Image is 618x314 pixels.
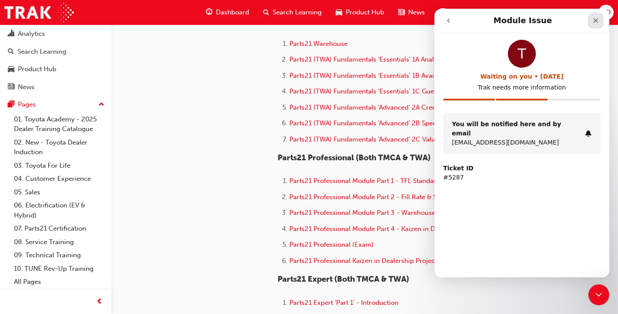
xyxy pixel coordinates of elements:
[199,3,256,21] a: guage-iconDashboard
[3,44,108,60] a: Search Learning
[10,199,108,222] a: 06. Electrification (EV & Hybrid)
[98,99,104,110] span: up-icon
[289,87,481,95] a: Parts21 (TWA) Fundamentals 'Essentials' 1C Guest Management
[256,3,329,21] a: search-iconSearch Learning
[8,30,14,38] span: chart-icon
[449,7,467,17] span: Pages
[10,136,108,159] a: 02. New - Toyota Dealer Induction
[598,5,614,20] button: BO
[289,72,518,79] a: Parts21 (TWA) Fundamentals 'Essentials' 1B Availability & Standard Ordering
[408,7,425,17] span: News
[8,101,14,109] span: pages-icon
[289,104,503,111] a: Parts21 (TWA) Fundamentals 'Advanced' 2A Credit, Claims & Reporting
[3,26,108,42] a: Analytics
[8,48,14,56] span: search-icon
[10,222,108,235] a: 07. Parts21 Certification
[289,135,458,143] a: Parts21 (TWA) Fundamentals 'Advanced' 2C Value Chain
[398,7,405,18] span: news-icon
[8,83,14,91] span: news-icon
[3,61,108,77] a: Product Hub
[329,3,391,21] a: car-iconProduct Hub
[391,3,432,21] a: news-iconNews
[289,193,465,201] a: Parts21 Professional Module Part 2 - Fill Rate & Stock Turn
[434,9,609,277] iframe: Intercom live chat
[3,97,108,113] button: Pages
[346,7,384,17] span: Product Hub
[439,7,445,18] span: pages-icon
[8,66,14,73] span: car-icon
[278,153,431,162] span: Parts21 Professional (Both TMCA & TWA)
[289,225,486,233] a: Parts21 Professional Module Part 4 - Kaizen in Dealership Project
[263,7,269,18] span: search-icon
[10,159,108,173] a: 03. Toyota For Life
[18,100,36,110] div: Pages
[18,64,56,74] div: Product Hub
[289,177,443,185] a: Parts21 Professional Module Part 1 - TFL Standards
[289,119,507,127] a: Parts21 (TWA) Fundamentals 'Advanced' 2B Special Ordering & Heijunka
[588,284,609,305] iframe: Intercom live chat
[336,7,342,18] span: car-icon
[273,7,322,17] span: Search Learning
[289,299,399,307] a: Parts21 Expert 'Part 1' - Introduction
[206,7,212,18] span: guage-icon
[10,235,108,249] a: 08. Service Training
[10,186,108,199] a: 05. Sales
[289,241,374,248] a: Parts21 Professional (Exam)
[10,275,108,289] a: All Pages
[18,82,35,92] div: News
[17,47,66,57] div: Search Learning
[289,209,486,217] a: Parts21 Professional Module Part 3 - Warehouse Storage & Safety
[10,262,108,276] a: 10. TUNE Rev-Up Training
[96,297,103,307] span: prev-icon
[289,55,495,63] a: Parts21 (TWA) Fundamentals 'Essentials' 1A Analysis & Interpretation
[432,3,474,21] a: pages-iconPages
[278,274,409,284] span: Parts21 Expert (Both TMCA & TWA)
[289,40,347,48] a: Parts21 Warehouse
[289,257,474,265] a: Parts21 Professional Kaizen in Dealership Project Submission
[216,7,249,17] span: Dashboard
[10,172,108,186] a: 04. Customer Experience
[10,113,108,136] a: 01. Toyota Academy - 2025 Dealer Training Catalogue
[4,3,74,22] img: Trak
[10,248,108,262] a: 09. Technical Training
[3,79,108,95] a: News
[601,7,611,17] span: BO
[18,29,45,39] div: Analytics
